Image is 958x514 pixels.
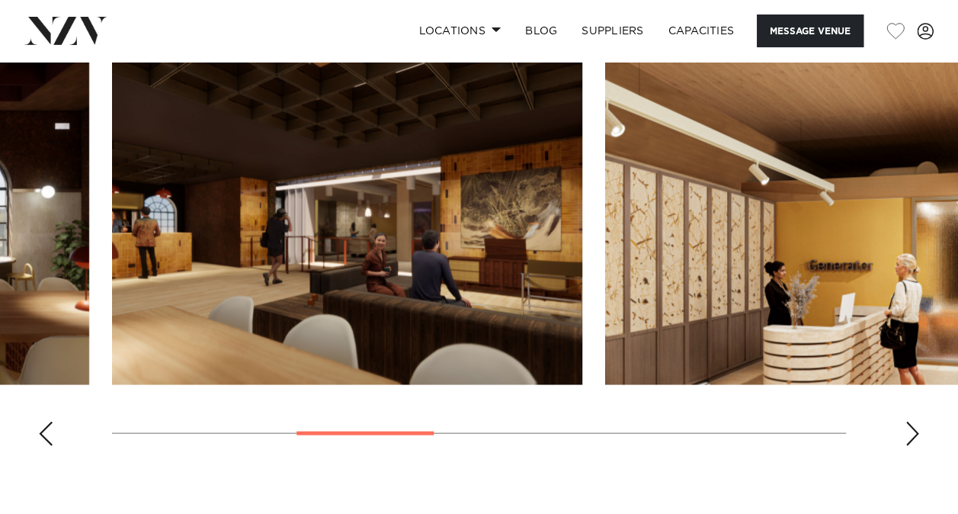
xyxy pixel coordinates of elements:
[406,14,513,47] a: Locations
[513,14,569,47] a: BLOG
[24,17,107,44] img: nzv-logo.png
[656,14,747,47] a: Capacities
[112,39,582,384] swiper-slide: 3 / 8
[757,14,863,47] button: Message Venue
[569,14,655,47] a: SUPPLIERS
